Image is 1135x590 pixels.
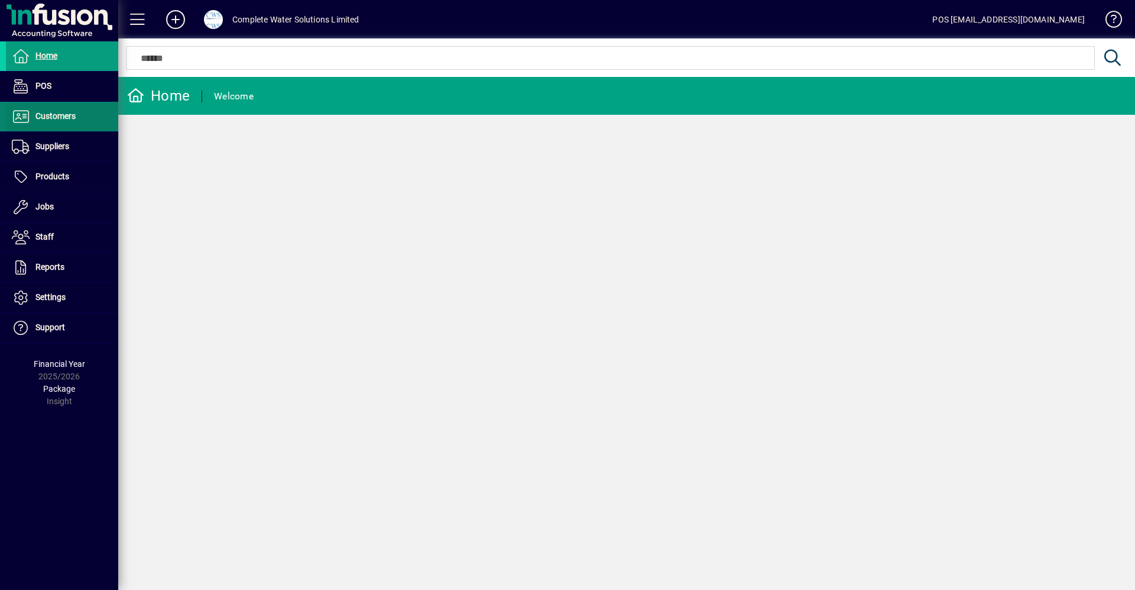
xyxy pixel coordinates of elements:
a: Jobs [6,192,118,222]
span: Suppliers [35,141,69,151]
span: Customers [35,111,76,121]
span: Financial Year [34,359,85,369]
a: Settings [6,283,118,312]
span: Reports [35,262,64,272]
button: Profile [194,9,232,30]
a: Reports [6,253,118,282]
span: Package [43,384,75,394]
div: Complete Water Solutions Limited [232,10,359,29]
div: POS [EMAIL_ADDRESS][DOMAIN_NAME] [932,10,1085,29]
span: Settings [35,292,66,302]
span: Jobs [35,202,54,211]
span: Staff [35,232,54,241]
a: Suppliers [6,132,118,162]
a: Support [6,313,118,343]
div: Home [127,86,190,105]
a: Customers [6,102,118,131]
a: Knowledge Base [1097,2,1120,41]
a: Staff [6,223,118,252]
span: Support [35,323,65,332]
span: POS [35,81,51,91]
div: Welcome [214,87,254,106]
span: Products [35,172,69,181]
button: Add [157,9,194,30]
span: Home [35,51,57,60]
a: Products [6,162,118,192]
a: POS [6,72,118,101]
